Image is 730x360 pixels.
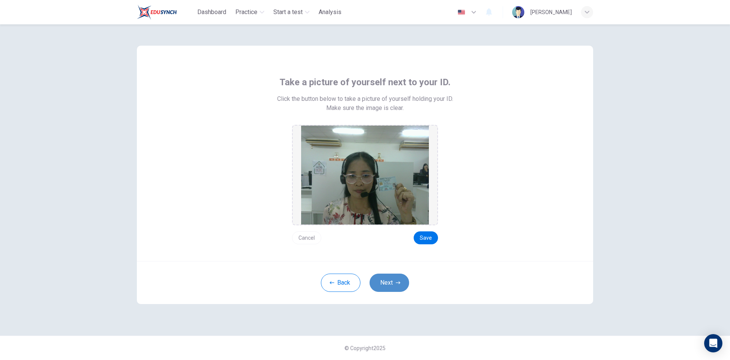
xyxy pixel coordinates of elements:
span: Make sure the image is clear. [326,104,404,113]
div: [PERSON_NAME] [530,8,572,17]
button: Practice [232,5,267,19]
img: preview screemshot [301,126,429,225]
img: Train Test logo [137,5,177,20]
span: Analysis [319,8,341,17]
span: Practice [235,8,257,17]
span: Take a picture of yourself next to your ID. [279,76,451,88]
a: Train Test logo [137,5,194,20]
span: Dashboard [197,8,226,17]
span: © Copyright 2025 [344,345,386,351]
span: Click the button below to take a picture of yourself holding your ID. [277,94,453,104]
button: Next [370,274,409,292]
button: Start a test [270,5,313,19]
button: Dashboard [194,5,229,19]
img: en [457,10,466,15]
button: Save [414,231,438,244]
div: Open Intercom Messenger [704,334,722,352]
button: Back [321,274,360,292]
button: Cancel [292,231,321,244]
button: Analysis [316,5,344,19]
span: Start a test [273,8,303,17]
img: Profile picture [512,6,524,18]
